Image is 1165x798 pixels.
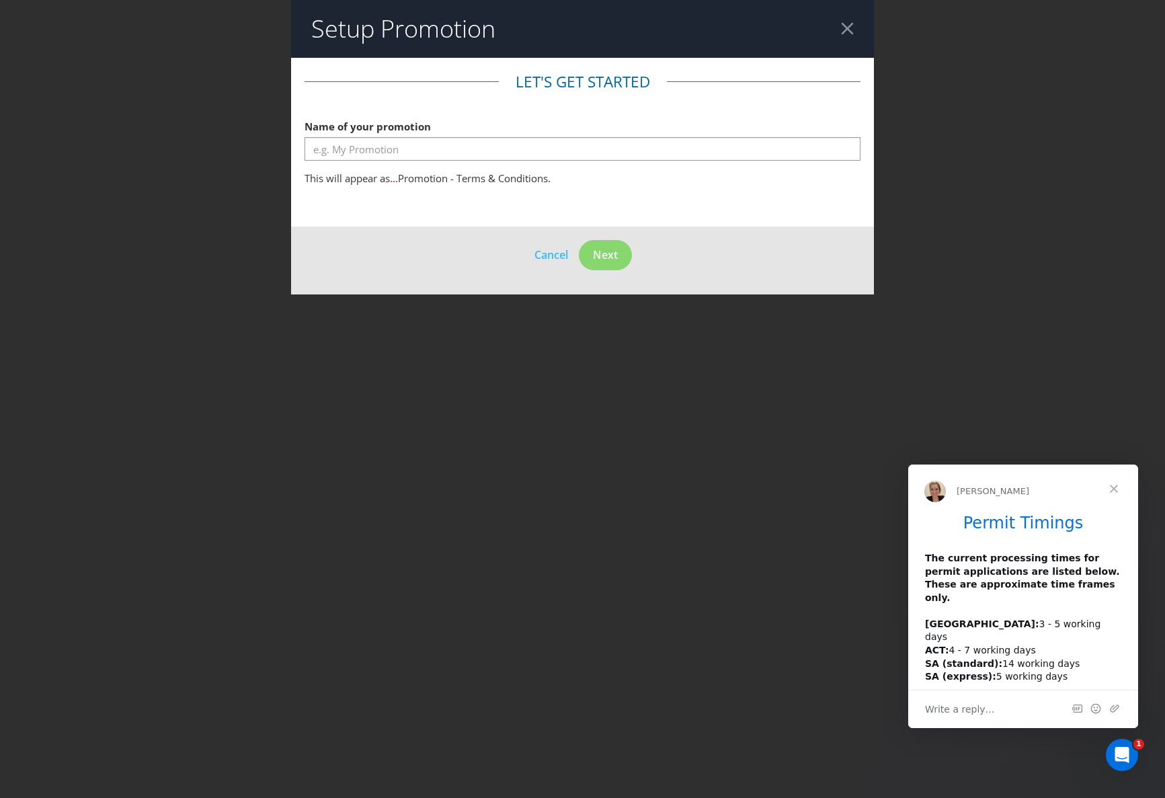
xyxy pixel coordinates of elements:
iframe: Intercom live chat [1106,739,1138,771]
span: Next [593,247,618,262]
span: Cancel [534,247,568,262]
h2: Setup Promotion [311,15,495,42]
span: This will appear as [305,171,390,185]
legend: Let's get started [499,71,667,93]
button: Next [579,240,632,270]
span: ... [390,171,398,185]
iframe: Intercom live chat message [908,465,1138,728]
span: 1 [1133,739,1144,750]
span: Promotion - Terms & Conditions. [398,171,551,185]
input: e.g. My Promotion [305,137,860,161]
button: Cancel [534,246,569,264]
span: Name of your promotion [305,120,431,133]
